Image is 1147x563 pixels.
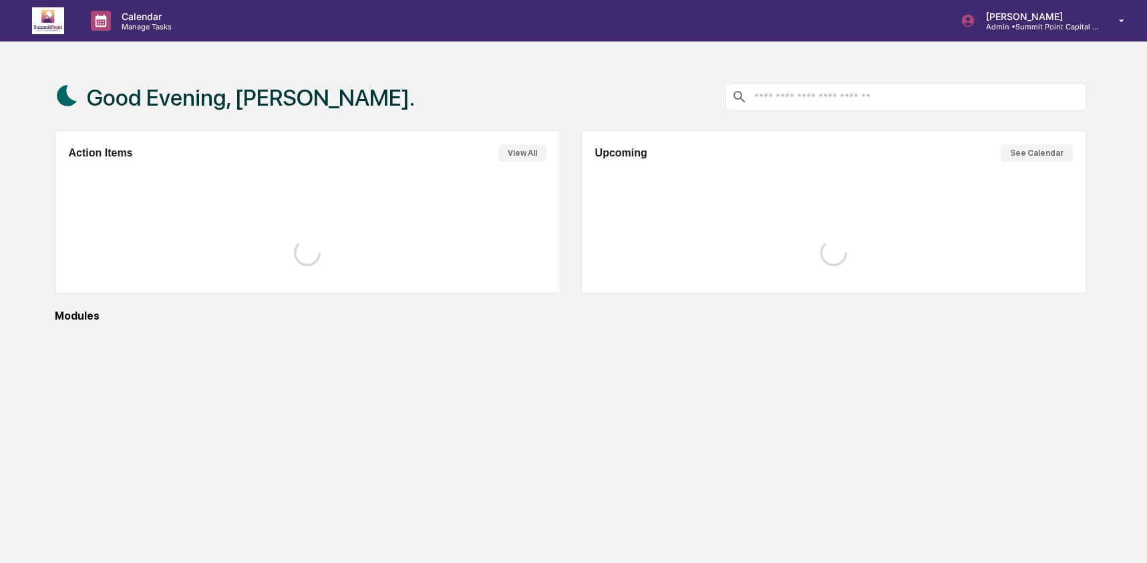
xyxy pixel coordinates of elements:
h2: Upcoming [595,147,647,159]
h1: Good Evening, [PERSON_NAME]. [87,84,415,111]
img: logo [32,7,64,34]
h2: Action Items [69,147,133,159]
div: Modules [55,310,1087,322]
button: See Calendar [1001,144,1073,162]
p: [PERSON_NAME] [975,11,1100,22]
p: Admin • Summit Point Capital Management [975,22,1100,31]
p: Calendar [111,11,178,22]
p: Manage Tasks [111,22,178,31]
button: View All [498,144,546,162]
